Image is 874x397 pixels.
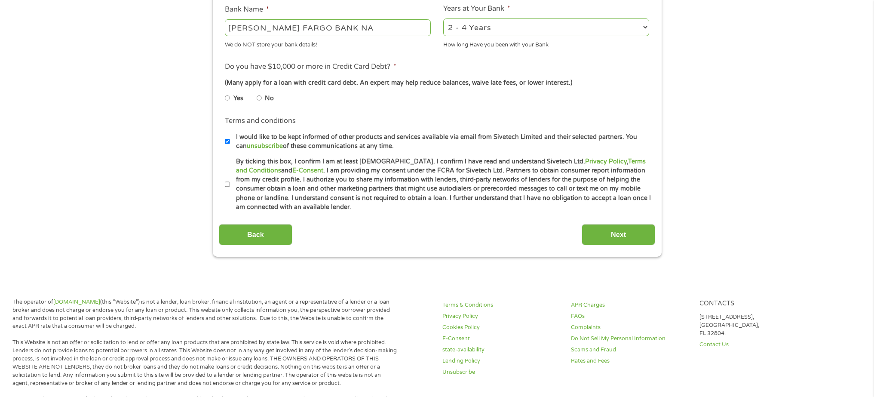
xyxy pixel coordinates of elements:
[442,312,561,320] a: Privacy Policy
[230,132,652,151] label: I would like to be kept informed of other products and services available via email from Sivetech...
[571,312,689,320] a: FAQs
[442,335,561,343] a: E-Consent
[265,94,274,103] label: No
[225,117,296,126] label: Terms and conditions
[225,5,269,14] label: Bank Name
[12,339,399,387] p: This Website is not an offer or solicitation to lend or offer any loan products that are prohibit...
[225,37,431,49] div: We do NOT store your bank details!
[571,301,689,309] a: APR Charges
[582,224,655,245] input: Next
[442,323,561,332] a: Cookies Policy
[571,346,689,354] a: Scams and Fraud
[443,4,510,13] label: Years at Your Bank
[442,346,561,354] a: state-availability
[585,158,627,165] a: Privacy Policy
[225,78,649,88] div: (Many apply for a loan with credit card debt. An expert may help reduce balances, waive late fees...
[699,341,818,349] a: Contact Us
[571,335,689,343] a: Do Not Sell My Personal Information
[442,357,561,365] a: Lending Policy
[233,94,243,103] label: Yes
[12,298,399,331] p: The operator of (this “Website”) is not a lender, loan broker, financial institution, an agent or...
[236,158,646,174] a: Terms and Conditions
[247,142,283,150] a: unsubscribe
[225,62,396,71] label: Do you have $10,000 or more in Credit Card Debt?
[699,313,818,338] p: [STREET_ADDRESS], [GEOGRAPHIC_DATA], FL 32804.
[443,37,649,49] div: How long Have you been with your Bank
[442,368,561,376] a: Unsubscribe
[442,301,561,309] a: Terms & Conditions
[571,323,689,332] a: Complaints
[292,167,323,174] a: E-Consent
[230,157,652,212] label: By ticking this box, I confirm I am at least [DEMOGRAPHIC_DATA]. I confirm I have read and unders...
[219,224,292,245] input: Back
[571,357,689,365] a: Rates and Fees
[699,300,818,308] h4: Contacts
[53,299,100,305] a: [DOMAIN_NAME]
